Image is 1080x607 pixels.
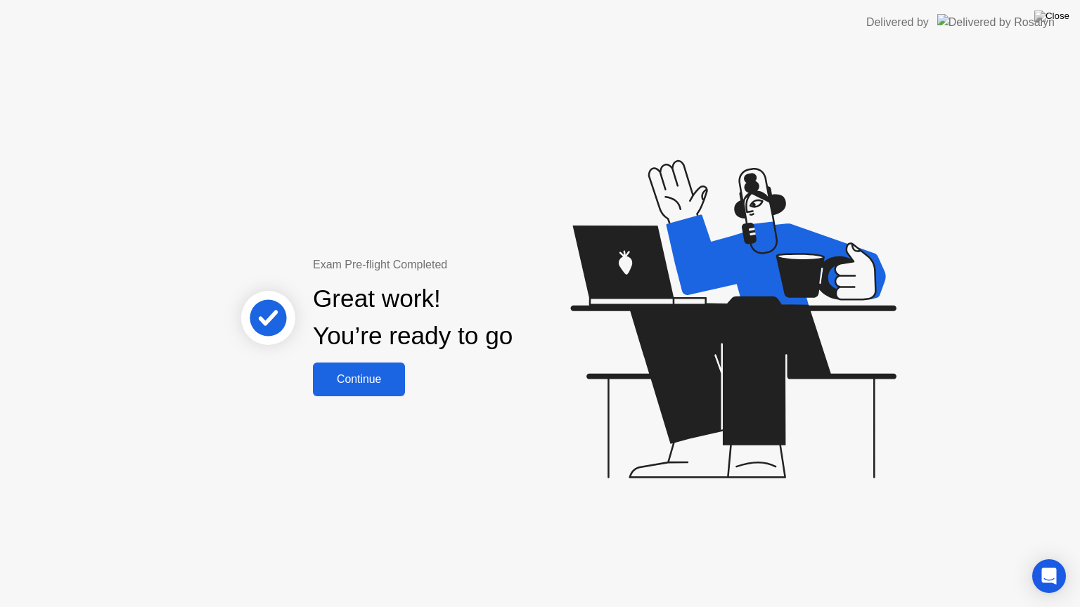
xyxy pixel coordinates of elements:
[313,256,603,273] div: Exam Pre-flight Completed
[313,280,513,355] div: Great work! You’re ready to go
[937,14,1055,30] img: Delivered by Rosalyn
[317,373,401,386] div: Continue
[1032,559,1066,593] div: Open Intercom Messenger
[866,14,929,31] div: Delivered by
[313,363,405,396] button: Continue
[1034,11,1069,22] img: Close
